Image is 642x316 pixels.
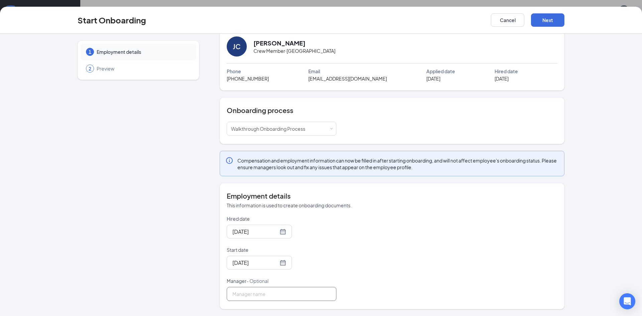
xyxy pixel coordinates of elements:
[227,106,557,115] h4: Onboarding process
[233,42,241,51] div: JC
[426,75,440,82] span: [DATE]
[225,156,233,165] svg: Info
[253,47,335,55] span: Crew Member · [GEOGRAPHIC_DATA]
[97,48,190,55] span: Employment details
[227,68,241,75] span: Phone
[227,215,336,222] p: Hired date
[227,287,336,301] input: Manager name
[491,13,524,27] button: Cancel
[531,13,564,27] button: Next
[227,202,557,209] p: This information is used to create onboarding documents.
[227,191,557,201] h4: Employment details
[253,39,305,47] h2: [PERSON_NAME]
[227,75,269,82] span: [PHONE_NUMBER]
[97,65,190,72] span: Preview
[227,246,336,253] p: Start date
[89,48,91,55] span: 1
[78,14,146,26] h3: Start Onboarding
[89,65,91,72] span: 2
[495,68,518,75] span: Hired date
[227,278,336,284] p: Manager
[237,157,559,171] span: Compensation and employment information can now be filled in after starting onboarding, and will ...
[308,68,320,75] span: Email
[231,122,310,135] div: [object Object]
[232,227,278,236] input: Aug 27, 2025
[308,75,387,82] span: [EMAIL_ADDRESS][DOMAIN_NAME]
[495,75,509,82] span: [DATE]
[231,126,305,132] span: Walkthrough Onboarding Process
[619,293,635,309] div: Open Intercom Messenger
[232,258,278,267] input: Sep 2, 2025
[426,68,455,75] span: Applied date
[246,278,269,284] span: - Optional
